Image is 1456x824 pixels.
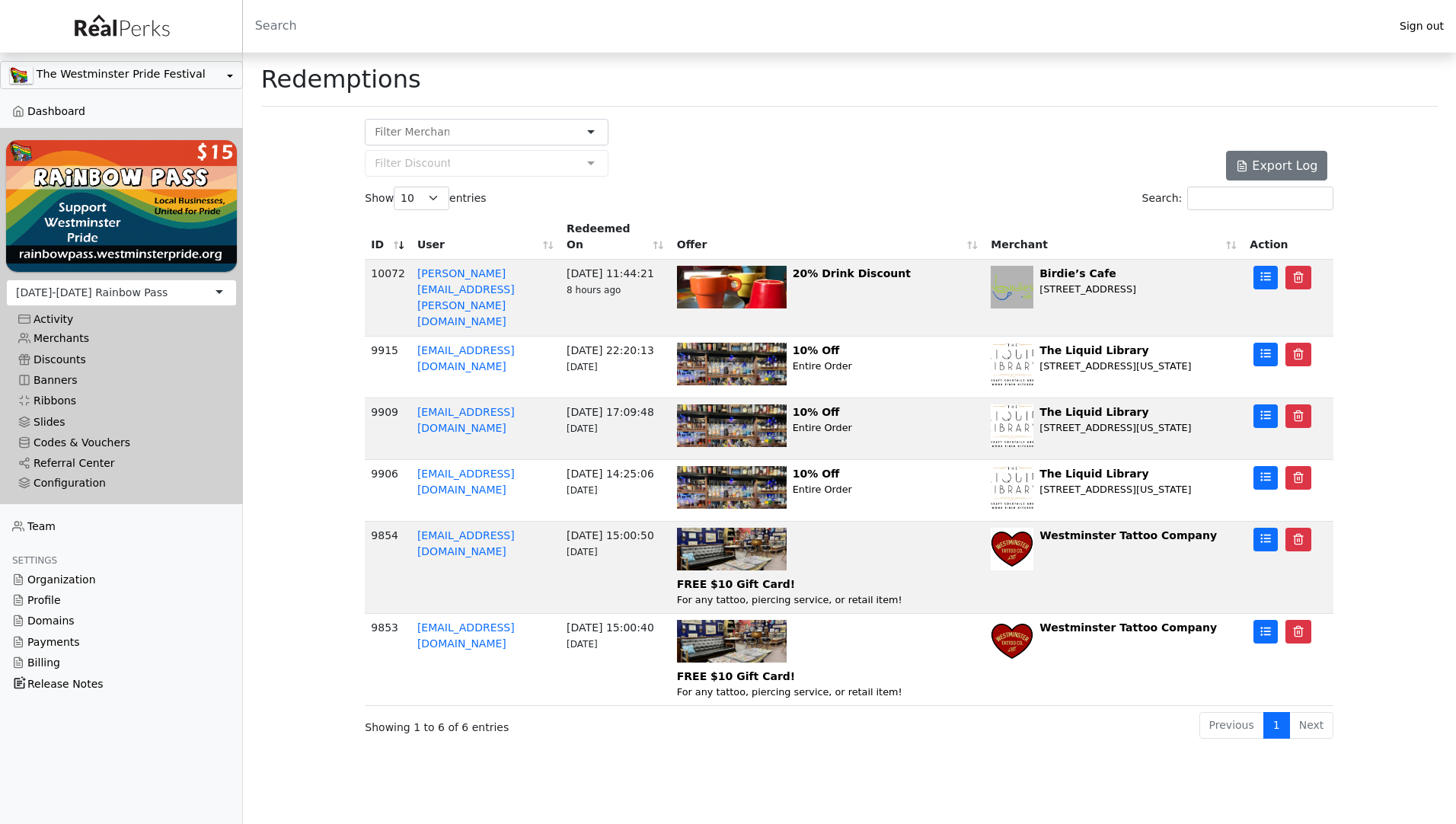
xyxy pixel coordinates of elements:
[365,187,486,210] label: Show entries
[560,398,671,460] td: [DATE] 17:09:48
[411,215,560,260] th: User: activate to sort column ascending
[793,343,852,359] div: 10% Off
[677,620,787,663] img: CcwNhgy7KPONpLrLjdjko5mhWzBVm24qvOKAaeXW.jpg
[1187,187,1333,210] input: Search:
[66,9,176,43] img: real_perks_logo-01.svg
[560,460,671,522] td: [DATE] 14:25:06
[991,466,1237,515] a: The Liquid Library [STREET_ADDRESS][US_STATE]
[6,140,237,272] img: eRKxjcLsEiawuSZ2PoSBGH23a04shQOiLHAI4Gum.png
[793,482,852,497] div: Entire Order
[677,528,787,570] img: CcwNhgy7KPONpLrLjdjko5mhWzBVm24qvOKAaeXW.jpg
[677,669,902,685] div: FREE $10 Gift Card!
[375,124,449,140] input: Filter Merchant
[394,187,449,210] select: Showentries
[1039,482,1191,497] div: [STREET_ADDRESS][US_STATE]
[417,529,515,557] a: [EMAIL_ADDRESS][DOMAIN_NAME]
[677,466,787,509] img: E7kvDVBePG2bo0cW5lrETXYKdNSuv5ZKlK78mCmf.jpg
[560,260,671,337] td: [DATE] 11:44:21
[793,404,852,420] div: 10% Off
[677,266,787,308] img: qc18CUVfSGg0Fjx6iqWMmAIfhM6RtIfUItxNfRAr.jpg
[16,285,168,301] div: [DATE]-[DATE] Rainbow Pass
[1226,151,1327,180] button: Export Log
[560,522,671,614] td: [DATE] 15:00:50
[6,411,237,432] a: Slides
[991,528,1237,576] a: Westminster Tattoo Company
[375,155,450,171] input: Filter Discounts
[567,547,598,557] span: [DATE]
[793,420,852,435] div: Entire Order
[567,285,621,295] span: 8 hours ago
[560,614,671,706] td: [DATE] 15:00:40
[6,453,237,474] a: Referral Center
[985,215,1244,260] th: Merchant: activate to sort column ascending
[1263,712,1290,739] a: 1
[677,620,979,699] a: FREE $10 Gift Card! For any tattoo, piercing service, or retail item!
[677,576,902,592] div: FREE $10 Gift Card!
[6,433,237,453] a: Codes & Vouchers
[365,260,411,337] td: 10072
[18,477,225,490] div: Configuration
[567,485,598,496] span: [DATE]
[243,8,1387,44] input: Search
[991,404,1237,453] a: The Liquid Library [STREET_ADDRESS][US_STATE]
[1039,466,1191,482] div: The Liquid Library
[677,592,902,607] div: For any tattoo, piercing service, or retail item!
[677,466,979,515] a: 10% Off Entire Order
[567,423,598,434] span: [DATE]
[417,406,515,434] a: [EMAIL_ADDRESS][DOMAIN_NAME]
[677,685,902,699] div: For any tattoo, piercing service, or retail item!
[671,215,985,260] th: Offer: activate to sort column ascending
[567,362,598,372] span: [DATE]
[677,404,787,447] img: E7kvDVBePG2bo0cW5lrETXYKdNSuv5ZKlK78mCmf.jpg
[991,466,1033,509] img: Zt4xgr5HD9cAohWijTuUXINV9nA4w4uXSe9IkBqA.jpg
[677,528,979,607] a: FREE $10 Gift Card! For any tattoo, piercing service, or retail item!
[6,349,237,369] a: Discounts
[991,343,1237,391] a: The Liquid Library [STREET_ADDRESS][US_STATE]
[365,711,758,736] div: Showing 1 to 6 of 6 entries
[6,328,237,349] a: Merchants
[991,528,1033,570] img: 3aXBtGe2Cx0QRFGrppJKsnUdUebtx0bT3DzH7KF6.png
[560,215,671,260] th: Redeemed On: activate to sort column ascending
[991,266,1237,315] a: Birdie’s Cafe [STREET_ADDRESS]
[567,639,598,650] span: [DATE]
[560,337,671,398] td: [DATE] 22:20:13
[677,404,979,453] a: 10% Off Entire Order
[12,555,57,566] span: Settings
[365,614,411,706] td: 9853
[793,466,852,482] div: 10% Off
[1039,266,1136,282] div: Birdie’s Cafe
[6,391,237,411] a: Ribbons
[1244,215,1333,260] th: Action
[18,313,225,326] div: Activity
[417,468,515,496] a: [EMAIL_ADDRESS][DOMAIN_NAME]
[677,343,787,385] img: E7kvDVBePG2bo0cW5lrETXYKdNSuv5ZKlK78mCmf.jpg
[10,66,33,84] img: PEVPQqO2SyVNXgfwaIMfa0BvCByktUa7VxnbpGud.png
[365,522,411,614] td: 9854
[365,337,411,398] td: 9915
[1039,282,1136,296] div: [STREET_ADDRESS]
[793,359,852,373] div: Entire Order
[1039,620,1217,636] div: Westminster Tattoo Company
[417,621,515,650] a: [EMAIL_ADDRESS][DOMAIN_NAME]
[677,343,979,391] a: 10% Off Entire Order
[1039,343,1191,359] div: The Liquid Library
[261,65,421,94] h1: Redemptions
[417,344,515,372] a: [EMAIL_ADDRESS][DOMAIN_NAME]
[1039,528,1217,544] div: Westminster Tattoo Company
[6,370,237,391] a: Banners
[1252,158,1317,173] span: Export Log
[1039,359,1191,373] div: [STREET_ADDRESS][US_STATE]
[991,620,1033,663] img: 3aXBtGe2Cx0QRFGrppJKsnUdUebtx0bT3DzH7KF6.png
[991,620,1237,669] a: Westminster Tattoo Company
[1387,16,1456,37] a: Sign out
[417,267,515,327] a: [PERSON_NAME][EMAIL_ADDRESS][PERSON_NAME][DOMAIN_NAME]
[793,266,911,282] div: 20% Drink Discount
[365,460,411,522] td: 9906
[365,398,411,460] td: 9909
[991,404,1033,447] img: Zt4xgr5HD9cAohWijTuUXINV9nA4w4uXSe9IkBqA.jpg
[1142,187,1334,210] label: Search:
[991,343,1033,385] img: Zt4xgr5HD9cAohWijTuUXINV9nA4w4uXSe9IkBqA.jpg
[365,215,411,260] th: ID: activate to sort column ascending
[991,266,1033,308] img: BSCyHC6xJJfbuzf7yQZS8I8Uyeywdi37h3HUzgco.png
[1039,404,1191,420] div: The Liquid Library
